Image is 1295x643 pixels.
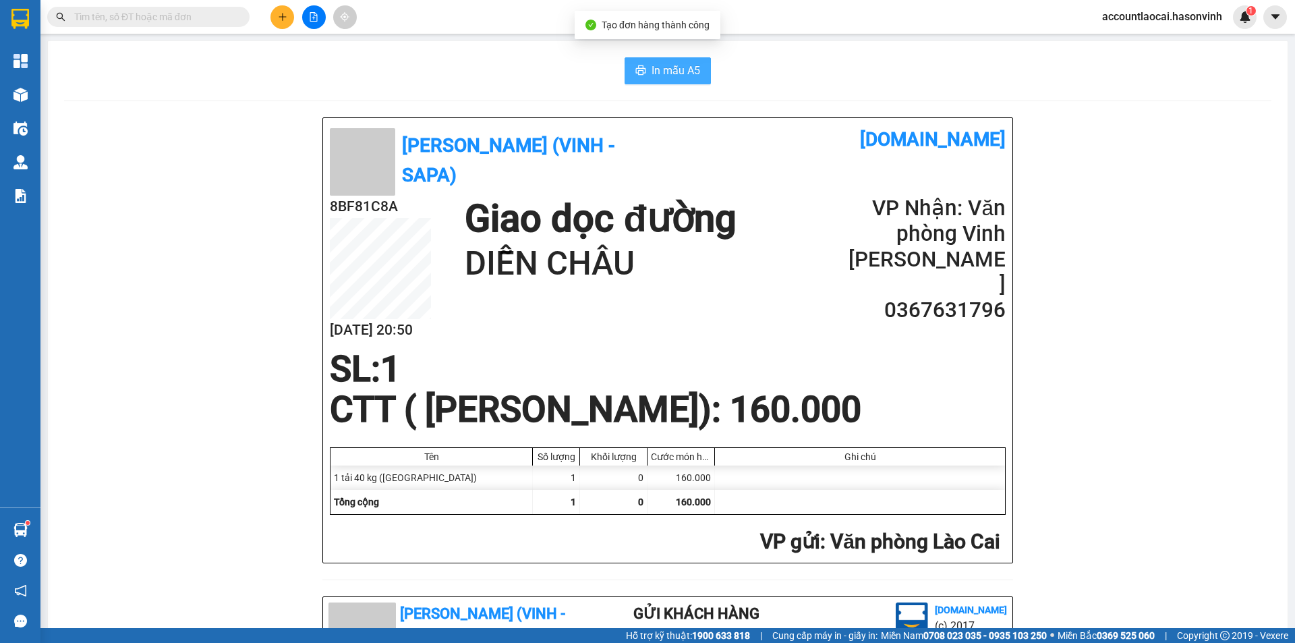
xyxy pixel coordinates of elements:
[1050,633,1054,638] span: ⚪️
[935,605,1007,615] b: [DOMAIN_NAME]
[13,523,28,537] img: warehouse-icon
[1248,6,1253,16] span: 1
[1220,631,1230,640] span: copyright
[330,528,1000,556] h2: : Văn phòng Lào Cai
[533,466,580,490] div: 1
[1246,6,1256,16] sup: 1
[844,247,1006,298] h2: [PERSON_NAME]
[760,628,762,643] span: |
[651,451,711,462] div: Cước món hàng
[14,615,27,627] span: message
[692,630,750,641] strong: 1900 633 818
[647,466,715,490] div: 160.000
[13,155,28,169] img: warehouse-icon
[896,603,928,635] img: logo.jpg
[676,497,711,507] span: 160.000
[1165,628,1167,643] span: |
[760,530,820,553] span: VP gửi
[13,189,28,203] img: solution-icon
[330,319,431,341] h2: [DATE] 20:50
[57,17,202,69] b: [PERSON_NAME] (Vinh - Sapa)
[638,497,643,507] span: 0
[340,12,349,22] span: aim
[402,134,615,186] b: [PERSON_NAME] (Vinh - Sapa)
[465,196,736,242] h1: Giao dọc đường
[935,617,1007,634] li: (c) 2017
[633,605,759,622] b: Gửi khách hàng
[322,389,869,430] div: CTT ( [PERSON_NAME]) : 160.000
[718,451,1002,462] div: Ghi chú
[302,5,326,29] button: file-add
[1097,630,1155,641] strong: 0369 525 060
[1263,5,1287,29] button: caret-down
[1058,628,1155,643] span: Miền Bắc
[1091,8,1233,25] span: accountlaocai.hasonvinh
[571,497,576,507] span: 1
[536,451,576,462] div: Số lượng
[13,88,28,102] img: warehouse-icon
[13,54,28,68] img: dashboard-icon
[1239,11,1251,23] img: icon-new-feature
[71,78,249,171] h1: Giao dọc đường
[180,11,326,33] b: [DOMAIN_NAME]
[844,196,1006,247] h2: VP Nhận: Văn phòng Vinh
[635,65,646,78] span: printer
[330,196,431,218] h2: 8BF81C8A
[334,451,529,462] div: Tên
[74,9,233,24] input: Tìm tên, số ĐT hoặc mã đơn
[14,584,27,597] span: notification
[583,451,643,462] div: Khối lượng
[1269,11,1282,23] span: caret-down
[380,348,401,390] span: 1
[309,12,318,22] span: file-add
[626,628,750,643] span: Hỗ trợ kỹ thuật:
[580,466,647,490] div: 0
[270,5,294,29] button: plus
[330,466,533,490] div: 1 tải 40 kg ([GEOGRAPHIC_DATA])
[772,628,877,643] span: Cung cấp máy in - giấy in:
[652,62,700,79] span: In mẫu A5
[860,128,1006,150] b: [DOMAIN_NAME]
[56,12,65,22] span: search
[14,554,27,567] span: question-circle
[585,20,596,30] span: check-circle
[334,497,379,507] span: Tổng cộng
[330,348,380,390] span: SL:
[7,78,109,101] h2: CLLBMTS7
[881,628,1047,643] span: Miền Nam
[11,9,29,29] img: logo-vxr
[278,12,287,22] span: plus
[333,5,357,29] button: aim
[923,630,1047,641] strong: 0708 023 035 - 0935 103 250
[844,298,1006,323] h2: 0367631796
[625,57,711,84] button: printerIn mẫu A5
[13,121,28,136] img: warehouse-icon
[602,20,710,30] span: Tạo đơn hàng thành công
[26,521,30,525] sup: 1
[465,242,736,285] h1: DIỄN CHÂU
